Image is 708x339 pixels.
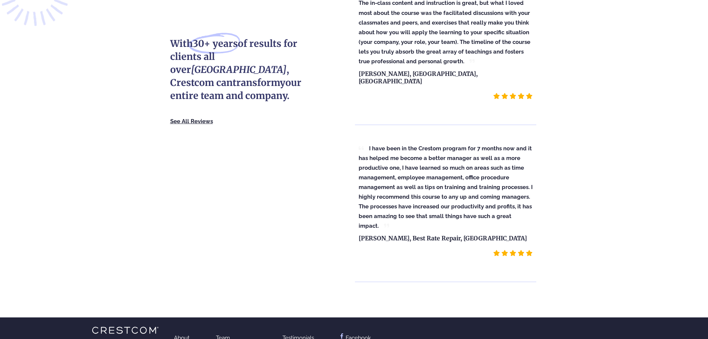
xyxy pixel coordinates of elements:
[359,145,533,229] span: I have been in the Crestom program for 7 months now and it has helped me become a better manager ...
[170,37,322,102] h5: With of results for clients all over , Crestcom can your entire team and company.
[193,38,238,49] span: 30+ years
[359,234,533,259] i: [PERSON_NAME], Best Rate Repair, [GEOGRAPHIC_DATA]
[170,118,213,125] a: See All Reviews
[359,70,533,102] i: [PERSON_NAME], [GEOGRAPHIC_DATA], [GEOGRAPHIC_DATA]
[191,64,287,76] i: [GEOGRAPHIC_DATA]
[233,77,280,89] span: transform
